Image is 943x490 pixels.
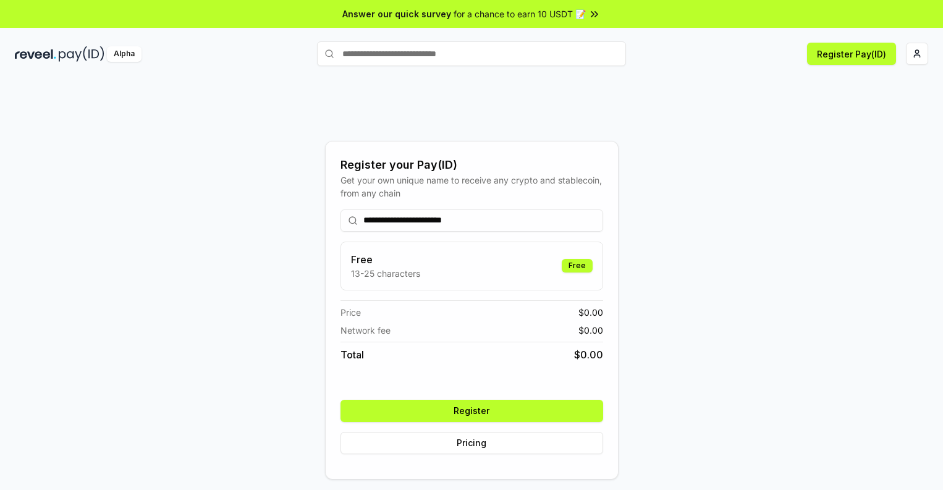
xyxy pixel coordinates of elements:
[454,7,586,20] span: for a chance to earn 10 USDT 📝
[574,347,603,362] span: $ 0.00
[107,46,142,62] div: Alpha
[340,156,603,174] div: Register your Pay(ID)
[351,252,420,267] h3: Free
[340,174,603,200] div: Get your own unique name to receive any crypto and stablecoin, from any chain
[351,267,420,280] p: 13-25 characters
[578,324,603,337] span: $ 0.00
[807,43,896,65] button: Register Pay(ID)
[340,306,361,319] span: Price
[578,306,603,319] span: $ 0.00
[340,432,603,454] button: Pricing
[340,347,364,362] span: Total
[562,259,593,272] div: Free
[342,7,451,20] span: Answer our quick survey
[340,324,391,337] span: Network fee
[340,400,603,422] button: Register
[59,46,104,62] img: pay_id
[15,46,56,62] img: reveel_dark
